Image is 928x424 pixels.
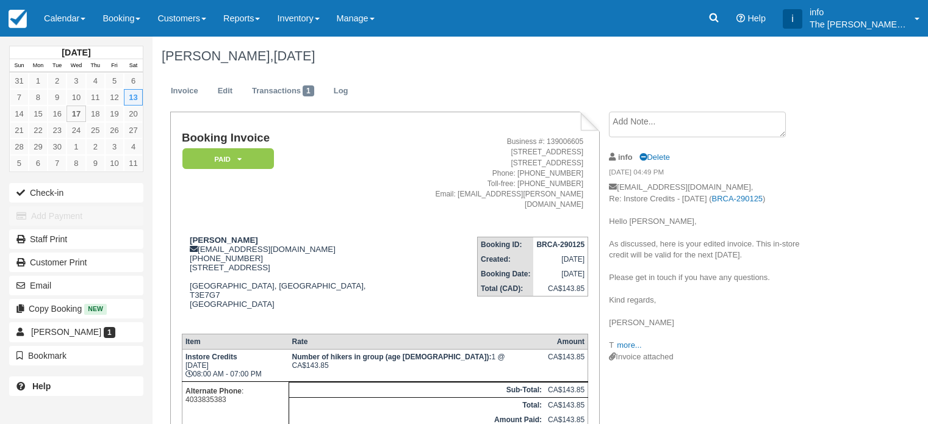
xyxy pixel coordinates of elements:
a: Edit [209,79,242,103]
a: 7 [48,155,67,171]
a: 12 [105,89,124,106]
td: CA$143.85 [545,397,588,412]
span: 1 [303,85,314,96]
strong: [DATE] [62,48,90,57]
th: Sub-Total: [289,382,545,397]
button: Copy Booking New [9,299,143,318]
strong: BRCA-290125 [536,240,584,249]
a: 28 [10,138,29,155]
th: Rate [289,334,545,349]
em: [DATE] 04:49 PM [609,167,815,181]
div: i [783,9,802,29]
a: 17 [67,106,85,122]
span: 1 [104,327,115,338]
p: : 4033835383 [185,385,286,406]
a: 18 [86,106,105,122]
a: 2 [48,73,67,89]
a: Log [325,79,358,103]
a: 31 [10,73,29,89]
a: Customer Print [9,253,143,272]
em: Paid [182,148,274,170]
a: 7 [10,89,29,106]
a: [PERSON_NAME] 1 [9,322,143,342]
a: Paid [182,148,270,170]
th: Mon [29,59,48,73]
h1: [PERSON_NAME], [162,49,840,63]
a: 22 [29,122,48,138]
a: 4 [124,138,143,155]
a: 24 [67,122,85,138]
th: Sat [124,59,143,73]
a: 29 [29,138,48,155]
a: 19 [105,106,124,122]
p: [EMAIL_ADDRESS][DOMAIN_NAME], Re: Instore Credits - [DATE] ( ) Hello [PERSON_NAME], As discussed,... [609,182,815,351]
a: 5 [10,155,29,171]
a: 10 [67,89,85,106]
div: [EMAIL_ADDRESS][DOMAIN_NAME] [PHONE_NUMBER] [STREET_ADDRESS] [GEOGRAPHIC_DATA], [GEOGRAPHIC_DATA]... [182,235,385,324]
strong: info [618,153,633,162]
a: 27 [124,122,143,138]
a: 9 [86,155,105,171]
a: Help [9,376,143,396]
button: Add Payment [9,206,143,226]
a: 6 [124,73,143,89]
strong: Number of hikers in group (age 8 - 75) [292,353,492,361]
a: 13 [124,89,143,106]
a: Delete [639,153,670,162]
strong: Instore Credits [185,353,237,361]
a: 2 [86,138,105,155]
a: 30 [48,138,67,155]
a: 14 [10,106,29,122]
span: New [84,304,107,314]
th: Booking ID: [478,237,534,253]
td: [DATE] 08:00 AM - 07:00 PM [182,349,289,381]
a: 20 [124,106,143,122]
p: The [PERSON_NAME] Shale Geoscience Foundation [810,18,907,31]
a: 25 [86,122,105,138]
a: 21 [10,122,29,138]
p: info [810,6,907,18]
th: Created: [478,252,534,267]
div: CA$143.85 [548,353,584,371]
a: BRCA-290125 [712,194,763,203]
a: 8 [67,155,85,171]
button: Check-in [9,183,143,203]
span: [PERSON_NAME] [31,327,101,337]
td: 1 @ CA$143.85 [289,349,545,381]
a: 23 [48,122,67,138]
th: Item [182,334,289,349]
address: Business #: 139006605 [STREET_ADDRESS] [STREET_ADDRESS] Phone: [PHONE_NUMBER] Toll-free: [PHONE_N... [390,137,583,210]
a: 11 [86,89,105,106]
th: Tue [48,59,67,73]
a: 5 [105,73,124,89]
button: Email [9,276,143,295]
a: Invoice [162,79,207,103]
a: 6 [29,155,48,171]
a: 1 [67,138,85,155]
th: Booking Date: [478,267,534,281]
a: 3 [67,73,85,89]
td: CA$143.85 [533,281,588,296]
strong: [PERSON_NAME] [190,235,258,245]
a: 10 [105,155,124,171]
th: Fri [105,59,124,73]
a: 11 [124,155,143,171]
a: Staff Print [9,229,143,249]
td: CA$143.85 [545,382,588,397]
strong: Alternate Phone [185,387,242,395]
span: Help [747,13,766,23]
span: [DATE] [273,48,315,63]
a: Transactions1 [243,79,323,103]
th: Total: [289,397,545,412]
h1: Booking Invoice [182,132,385,145]
th: Sun [10,59,29,73]
td: [DATE] [533,267,588,281]
a: 26 [105,122,124,138]
th: Wed [67,59,85,73]
th: Total (CAD): [478,281,534,296]
a: 3 [105,138,124,155]
th: Amount [545,334,588,349]
a: 15 [29,106,48,122]
a: 8 [29,89,48,106]
button: Bookmark [9,346,143,365]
